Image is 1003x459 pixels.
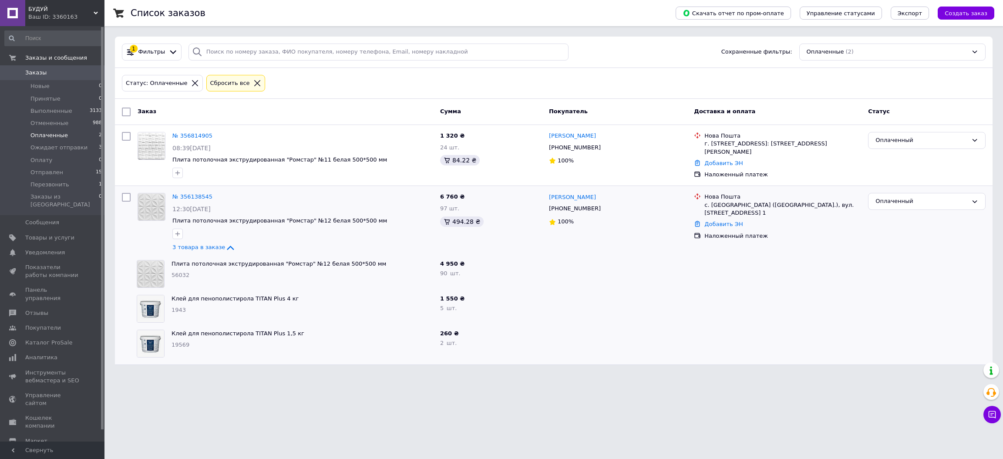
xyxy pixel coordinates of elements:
span: Доставка и оплата [694,108,755,115]
a: Плита потолочная экструдированная "Ромстар" №12 белая 500*500 мм [172,217,387,224]
span: 1 320 ₴ [440,132,464,139]
span: 19569 [172,341,189,348]
a: Плита потолочная экструдированная "Ромстар" №12 белая 500*500 мм [172,260,386,267]
button: Создать заказ [938,7,994,20]
input: Поиск [4,30,103,46]
span: 4 950 ₴ [440,260,464,267]
span: 5 шт. [440,305,457,311]
div: 84.22 ₴ [440,155,480,165]
span: БУДУЙ [28,5,94,13]
span: Отправлен [30,169,63,176]
img: Фото товару [137,330,164,357]
span: Аналитика [25,354,57,361]
div: Ваш ID: 3360163 [28,13,104,21]
span: Каталог ProSale [25,339,72,347]
span: Выполненные [30,107,72,115]
img: Фото товару [138,132,165,159]
span: Сообщения [25,219,59,226]
span: 0 [99,95,102,103]
div: Оплаченный [875,136,968,145]
button: Экспорт [891,7,929,20]
a: Добавить ЭН [704,221,743,227]
span: Показатели работы компании [25,263,81,279]
a: Фото товару [138,132,165,160]
span: Принятые [30,95,61,103]
div: Статус: Оплаченные [124,79,189,88]
span: 1943 [172,307,186,313]
button: Чат с покупателем [983,406,1001,423]
span: Заказы из [GEOGRAPHIC_DATA] [30,193,99,209]
span: 3 [99,144,102,152]
span: Сумма [440,108,461,115]
span: (2) [846,48,854,55]
span: Оплаченные [30,132,68,139]
span: 08:39[DATE] [172,145,211,152]
span: Оплату [30,156,52,164]
button: Скачать отчет по пром-оплате [676,7,791,20]
span: 0 [99,82,102,90]
a: [PERSON_NAME] [549,193,596,202]
span: Отмененные [30,119,68,127]
span: 15 [96,169,102,176]
a: Клей для пенополистирола TITAN Plus 4 кг [172,295,299,302]
a: Создать заказ [929,10,994,16]
span: Кошелек компании [25,414,81,430]
img: Фото товару [137,260,164,287]
a: № 356814905 [172,132,212,139]
span: Фильтры [138,48,165,56]
img: Фото товару [137,295,164,322]
a: Плита потолочная экструдированная "Ромстар" №11 белая 500*500 мм [172,156,387,163]
span: 100% [558,218,574,225]
div: [PHONE_NUMBER] [547,203,602,214]
span: Маркет [25,437,47,445]
div: [PHONE_NUMBER] [547,142,602,153]
span: 12:30[DATE] [172,206,211,213]
span: 3 товара в заказе [172,244,225,251]
div: с. [GEOGRAPHIC_DATA] ([GEOGRAPHIC_DATA].), вул. [STREET_ADDRESS] 1 [704,201,861,217]
span: 2 шт. [440,340,457,346]
div: 494.28 ₴ [440,216,484,227]
span: 3133 [90,107,102,115]
span: Заказ [138,108,156,115]
span: Скачать отчет по пром-оплате [683,9,784,17]
a: Добавить ЭН [704,160,743,166]
span: Управление сайтом [25,391,81,407]
span: 0 [99,193,102,209]
div: г. [STREET_ADDRESS]: [STREET_ADDRESS][PERSON_NAME] [704,140,861,155]
span: Товары и услуги [25,234,74,242]
span: Отзывы [25,309,48,317]
span: Создать заказ [945,10,987,17]
span: 90 шт. [440,270,461,277]
span: 988 [93,119,102,127]
div: Сбросить все [209,79,252,88]
span: Панель управления [25,286,81,302]
a: № 356138545 [172,193,212,200]
div: Оплаченный [875,197,968,206]
span: Статус [868,108,890,115]
span: 1 550 ₴ [440,295,464,302]
div: Наложенный платеж [704,171,861,179]
img: Фото товару [138,193,165,220]
div: Нова Пошта [704,132,861,140]
span: Покупатели [25,324,61,332]
span: 260 ₴ [440,330,459,337]
span: Уведомления [25,249,65,256]
span: 1 [99,181,102,189]
span: 97 шт. [440,205,459,212]
span: 6 760 ₴ [440,193,464,200]
span: Заказы [25,69,47,77]
span: Управление статусами [807,10,875,17]
div: 1 [130,45,138,53]
a: Фото товару [138,193,165,221]
span: Перезвонить [30,181,69,189]
input: Поиск по номеру заказа, ФИО покупателя, номеру телефона, Email, номеру накладной [188,44,569,61]
span: Ожидает отправки [30,144,88,152]
span: Покупатель [549,108,588,115]
h1: Список заказов [131,8,205,18]
a: Клей для пенополистирола TITAN Plus 1,5 кг [172,330,304,337]
span: Заказы и сообщения [25,54,87,62]
span: 56032 [172,272,189,278]
button: Управление статусами [800,7,882,20]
